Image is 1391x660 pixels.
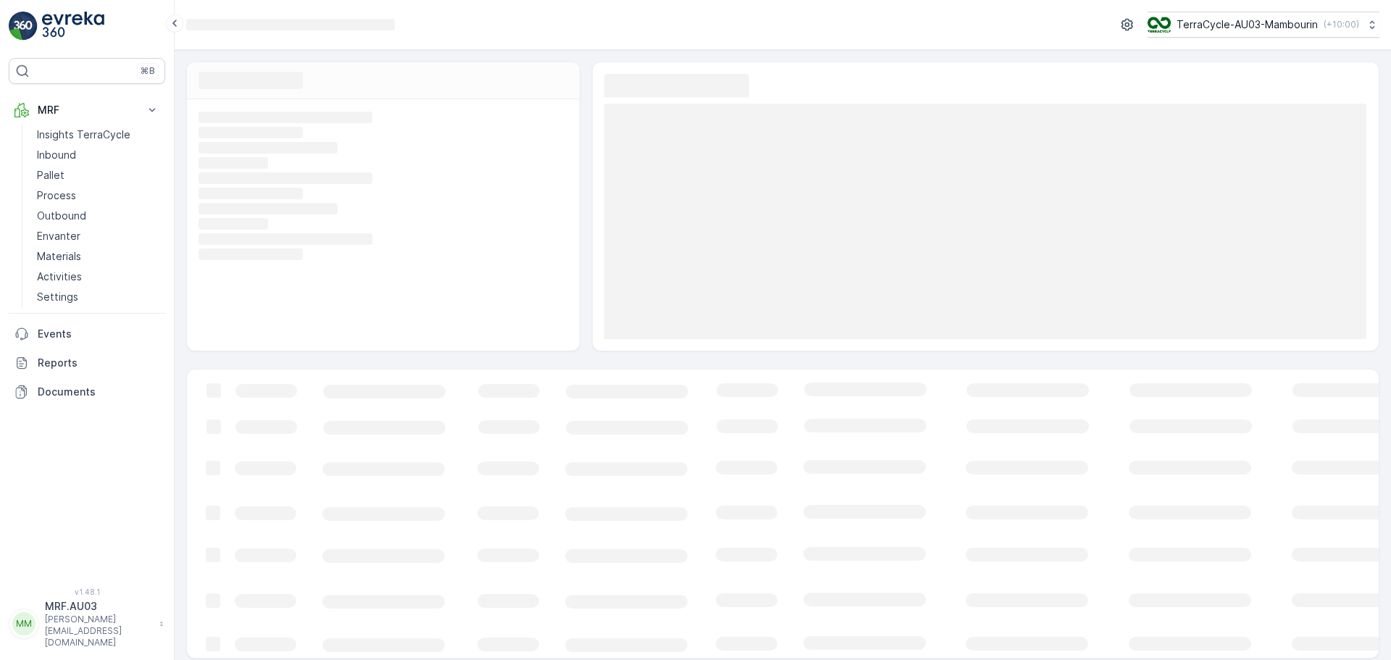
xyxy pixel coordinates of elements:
[76,285,104,298] span: 67.34
[45,614,152,648] p: [PERSON_NAME][EMAIL_ADDRESS][DOMAIN_NAME]
[638,406,751,423] p: AU01_Pallet #23721
[31,267,165,287] a: Activities
[12,262,85,274] span: Total Weight :
[9,599,165,648] button: MMMRF.AU03[PERSON_NAME][EMAIL_ADDRESS][DOMAIN_NAME]
[9,319,165,348] a: Events
[45,599,152,614] p: MRF.AU03
[12,238,48,250] span: Name :
[9,12,38,41] img: logo
[1148,17,1171,33] img: image_D6FFc8H.png
[38,356,159,370] p: Reports
[37,188,76,203] p: Process
[31,246,165,267] a: Materials
[12,333,77,346] span: Asset Type :
[37,209,86,223] p: Outbound
[9,588,165,596] span: v 1.48.1
[48,238,164,250] span: AU01_Pallet_AU01 #750
[31,206,165,226] a: Outbound
[37,148,76,162] p: Inbound
[31,125,165,145] a: Insights TerraCycle
[38,103,136,117] p: MRF
[77,333,154,346] span: Pallet Standard
[42,12,104,41] img: logo_light-DOdMpM7g.png
[37,168,64,183] p: Pallet
[1324,19,1359,30] p: ( +10:00 )
[31,226,165,246] a: Envanter
[12,631,48,643] span: Name :
[37,249,81,264] p: Materials
[9,96,165,125] button: MRF
[12,612,35,635] div: MM
[37,128,130,142] p: Insights TerraCycle
[37,229,80,243] p: Envanter
[31,145,165,165] a: Inbound
[31,165,165,185] a: Pallet
[12,309,81,322] span: Tare Weight :
[31,287,165,307] a: Settings
[81,309,91,322] span: 15
[12,357,62,369] span: Material :
[31,185,165,206] a: Process
[38,327,159,341] p: Events
[37,270,82,284] p: Activities
[38,385,159,399] p: Documents
[1177,17,1318,32] p: TerraCycle-AU03-Mambourin
[62,357,193,369] span: AU-PI0036 I Mixed Plastic
[12,285,76,298] span: Net Weight :
[37,290,78,304] p: Settings
[48,631,146,643] span: AU01_Pallet #23721
[1148,12,1379,38] button: TerraCycle-AU03-Mambourin(+10:00)
[9,377,165,406] a: Documents
[626,12,762,30] p: AU01_Pallet_AU01 #750
[9,348,165,377] a: Reports
[141,65,155,77] p: ⌘B
[85,262,114,274] span: 82.34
